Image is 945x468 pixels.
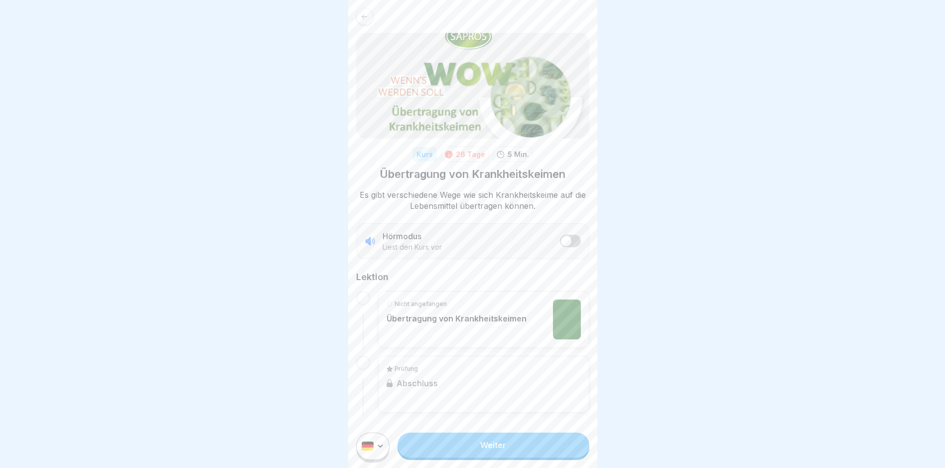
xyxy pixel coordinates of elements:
[456,149,485,159] div: 26 Tage
[362,442,374,451] img: de.svg
[383,243,442,252] p: Liest den Kurs vor
[356,271,589,283] h2: Lektion
[387,300,581,339] a: Nicht angefangenÜbertragung von Krankheitskeimen
[553,300,581,339] img: z2msxx18yjtari82m3y3x9yx.png
[412,147,437,161] div: Kurs
[508,149,529,159] p: 5 Min.
[560,235,581,247] button: listener mode
[356,33,589,139] img: nvh0m954qqb4ryavzfvnyj8v.png
[395,300,447,309] p: Nicht angefangen
[387,313,527,323] p: Übertragung von Krankheitskeimen
[383,231,421,242] p: Hörmodus
[398,433,589,458] a: Weiter
[380,167,565,181] h1: Übertragung von Krankheitskeimen
[356,189,589,211] p: Es gibt verschiedene Wege wie sich Krankheitskeime auf die Lebensmittel übertragen können.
